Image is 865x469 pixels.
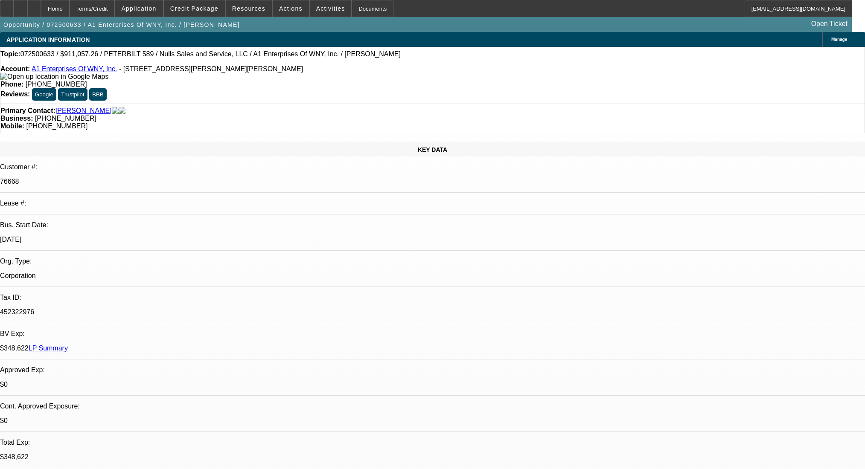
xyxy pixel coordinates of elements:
strong: Primary Contact: [0,107,55,115]
strong: Account: [0,65,30,72]
span: [PHONE_NUMBER] [35,115,96,122]
img: linkedin-icon.png [119,107,125,115]
span: Activities [316,5,345,12]
button: Resources [226,0,272,17]
span: [PHONE_NUMBER] [26,81,87,88]
button: BBB [89,88,107,101]
a: [PERSON_NAME] [55,107,112,115]
a: LP Summary [29,345,68,352]
span: Application [121,5,156,12]
strong: Business: [0,115,33,122]
button: Google [32,88,56,101]
button: Activities [310,0,352,17]
img: Open up location in Google Maps [0,73,108,81]
strong: Phone: [0,81,23,88]
strong: Reviews: [0,90,30,98]
a: View Google Maps [0,73,108,80]
span: 072500633 / $911,057.26 / PETERBILT 589 / Nulls Sales and Service, LLC / A1 Enterprises Of WNY, I... [20,50,401,58]
button: Credit Package [164,0,225,17]
button: Trustpilot [58,88,87,101]
span: Actions [279,5,303,12]
span: Resources [232,5,265,12]
span: - [STREET_ADDRESS][PERSON_NAME][PERSON_NAME] [119,65,303,72]
a: Open Ticket [808,17,851,31]
span: Credit Package [170,5,218,12]
a: A1 Enterprises Of WNY, Inc. [32,65,117,72]
img: facebook-icon.png [112,107,119,115]
span: APPLICATION INFORMATION [6,36,90,43]
button: Actions [273,0,309,17]
span: [PHONE_NUMBER] [26,122,87,130]
strong: Mobile: [0,122,24,130]
strong: Topic: [0,50,20,58]
button: Application [115,0,163,17]
span: Manage [831,37,847,42]
span: Opportunity / 072500633 / A1 Enterprises Of WNY, Inc. / [PERSON_NAME] [3,21,240,28]
span: KEY DATA [418,146,447,153]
